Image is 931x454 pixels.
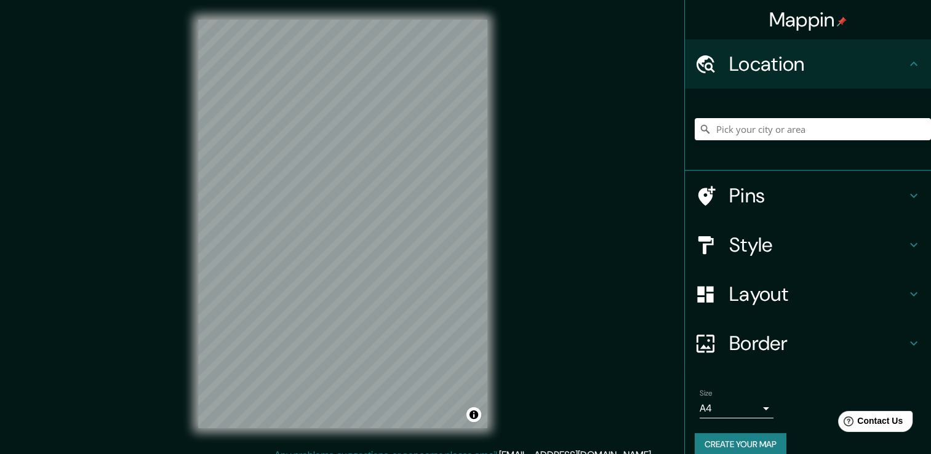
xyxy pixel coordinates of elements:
[685,269,931,319] div: Layout
[837,17,847,26] img: pin-icon.png
[695,118,931,140] input: Pick your city or area
[729,52,906,76] h4: Location
[198,20,487,428] canvas: Map
[729,233,906,257] h4: Style
[685,171,931,220] div: Pins
[729,183,906,208] h4: Pins
[700,388,713,399] label: Size
[685,39,931,89] div: Location
[685,220,931,269] div: Style
[729,331,906,356] h4: Border
[769,7,847,32] h4: Mappin
[466,407,481,422] button: Toggle attribution
[700,399,773,418] div: A4
[729,282,906,306] h4: Layout
[821,406,917,440] iframe: Help widget launcher
[685,319,931,368] div: Border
